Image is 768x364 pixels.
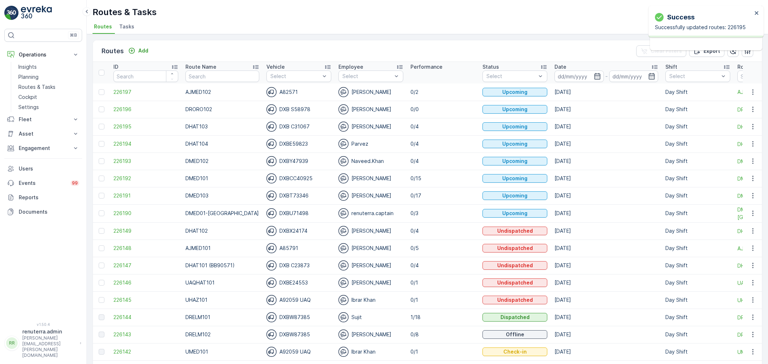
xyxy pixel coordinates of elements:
p: Documents [19,208,79,215]
p: Shift [665,63,677,70]
p: Users [19,165,79,172]
img: svg%3e [266,139,277,149]
img: svg%3e [266,87,277,97]
p: DRORO102 [185,106,259,113]
div: Toggle Row Selected [99,158,104,164]
td: [DATE] [551,135,662,153]
p: [PERSON_NAME][EMAIL_ADDRESS][PERSON_NAME][DOMAIN_NAME] [22,335,76,358]
p: AJMED101 [185,245,259,252]
td: [DATE] [551,326,662,343]
p: 0/4 [410,140,475,147]
button: Asset [4,127,82,141]
div: DXBW87385 [266,312,331,322]
div: Toggle Row Selected [99,176,104,181]
p: Day Shift [665,175,730,182]
img: svg%3e [266,243,277,253]
p: - [605,72,608,81]
div: A82571 [266,87,331,97]
p: Upcoming [502,175,527,182]
button: Operations [4,47,82,62]
p: Routes [102,46,124,56]
input: Search [113,70,178,82]
td: [DATE] [551,204,662,222]
a: 226148 [113,245,178,252]
p: 0/5 [410,245,475,252]
img: svg%3e [266,122,277,132]
div: Toggle Row Selected [99,297,104,303]
img: svg%3e [266,226,277,236]
div: [PERSON_NAME] [338,122,403,132]
a: 226144 [113,314,178,321]
div: A92059 UAQ [266,295,331,305]
button: Upcoming [482,88,547,96]
td: [DATE] [551,240,662,257]
img: svg%3e [266,104,277,114]
div: renuterra.captain [338,208,403,218]
a: Events99 [4,176,82,190]
p: Day Shift [665,123,730,130]
p: Clear Filters [651,47,682,55]
span: 226143 [113,331,178,338]
p: 0/1 [410,279,475,286]
p: Engagement [19,145,68,152]
button: Undispatched [482,278,547,287]
p: Upcoming [502,192,527,199]
img: svg%3e [266,156,277,166]
p: Day Shift [665,262,730,269]
img: svg%3e [338,226,349,236]
img: svg%3e [338,329,349,340]
a: Users [4,161,82,176]
p: Upcoming [502,158,527,165]
p: Day Shift [665,192,730,199]
img: svg%3e [338,208,349,218]
div: Parvez [338,139,403,149]
span: 226193 [113,158,178,165]
a: 226194 [113,140,178,147]
p: Successfully updated routes: 226195 [655,24,752,31]
p: 0/3 [410,210,475,217]
p: 0/4 [410,158,475,165]
div: [PERSON_NAME] [338,226,403,236]
td: [DATE] [551,187,662,204]
p: Select [669,73,719,80]
a: 226149 [113,227,178,235]
div: DXBY47939 [266,156,331,166]
p: ID [113,63,118,70]
span: 226142 [113,348,178,355]
button: Upcoming [482,209,547,218]
p: Day Shift [665,348,730,355]
button: Undispatched [482,244,547,252]
p: Route Plan [737,63,764,70]
div: DXBU71498 [266,208,331,218]
div: Toggle Row Selected [99,332,104,337]
p: Undispatched [497,296,533,304]
span: Routes [94,23,112,30]
a: Settings [15,102,82,112]
img: svg%3e [338,243,349,253]
p: DRELM101 [185,314,259,321]
td: [DATE] [551,291,662,309]
p: Select [486,73,536,80]
p: Day Shift [665,140,730,147]
a: 226147 [113,262,178,269]
p: Undispatched [497,245,533,252]
p: 0/2 [410,88,475,96]
img: logo [4,6,19,20]
p: Vehicle [266,63,285,70]
div: DXB S58978 [266,104,331,114]
img: svg%3e [338,260,349,270]
div: [PERSON_NAME] [338,173,403,183]
div: Toggle Row Selected [99,141,104,147]
button: Clear Filters [636,45,686,57]
td: [DATE] [551,118,662,135]
a: 226196 [113,106,178,113]
div: Toggle Row Selected [99,314,104,320]
div: Toggle Row Selected [99,124,104,129]
div: Toggle Row Selected [99,280,104,286]
div: DXBX24174 [266,226,331,236]
a: 226190 [113,210,178,217]
button: Dispatched [482,313,547,322]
